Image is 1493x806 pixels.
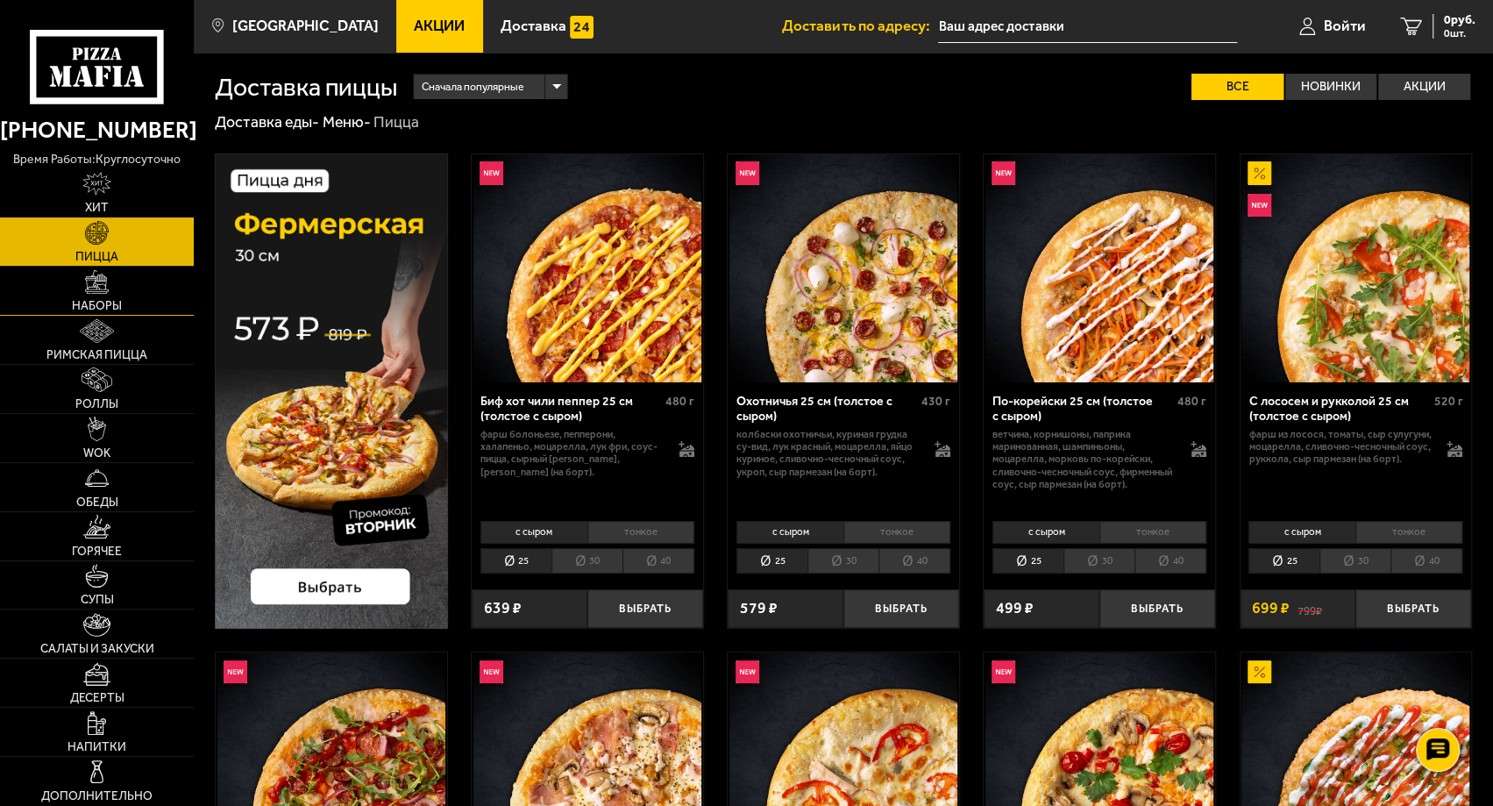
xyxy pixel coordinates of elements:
[1241,154,1469,382] img: С лососем и рукколой 25 см (толстое с сыром)
[1248,660,1271,684] img: Акционный
[1248,521,1354,543] li: с сыром
[1248,548,1319,574] li: 25
[40,643,154,655] span: Салаты и закуски
[992,394,1173,424] div: По-корейски 25 см (толстое с сыром)
[992,428,1175,490] p: ветчина, корнишоны, паприка маринованная, шампиньоны, моцарелла, морковь по-корейски, сливочно-че...
[1248,194,1271,218] img: Новинка
[996,601,1034,617] span: 499 ₽
[373,112,419,132] div: Пицца
[414,18,465,33] span: Акции
[1177,394,1206,409] span: 480 г
[323,112,371,132] a: Меню-
[570,16,594,39] img: 15daf4d41897b9f0e9f617042186c801.svg
[736,428,919,478] p: колбаски охотничьи, куриная грудка су-вид, лук красный, моцарелла, яйцо куриное, сливочно-чесночн...
[736,548,807,574] li: 25
[992,660,1015,684] img: Новинка
[1444,14,1475,26] span: 0 руб.
[736,660,759,684] img: Новинка
[41,790,153,802] span: Дополнительно
[72,300,122,312] span: Наборы
[1433,394,1462,409] span: 520 г
[1248,428,1431,466] p: фарш из лосося, томаты, сыр сулугуни, моцарелла, сливочно-чесночный соус, руккола, сыр пармезан (...
[1099,589,1215,627] button: Выбрать
[1297,601,1322,617] s: 799 ₽
[480,521,587,543] li: с сыром
[232,18,379,33] span: [GEOGRAPHIC_DATA]
[1285,74,1377,100] label: Новинки
[985,154,1213,382] img: По-корейски 25 см (толстое с сыром)
[1390,548,1462,574] li: 40
[587,589,703,627] button: Выбрать
[1099,521,1206,543] li: тонкое
[1324,18,1366,33] span: Войти
[70,692,124,704] span: Десерты
[736,521,842,543] li: с сыром
[740,601,778,617] span: 579 ₽
[1241,154,1471,382] a: АкционныйНовинкаС лососем и рукколой 25 см (толстое с сыром)
[1355,521,1462,543] li: тонкое
[551,548,622,574] li: 30
[1252,601,1290,617] span: 699 ₽
[46,349,147,361] span: Римская пицца
[736,394,917,424] div: Охотничья 25 см (толстое с сыром)
[736,161,759,185] img: Новинка
[501,18,566,33] span: Доставка
[68,741,126,753] span: Напитки
[83,447,110,460] span: WOK
[729,154,957,382] img: Охотничья 25 см (толстое с сыром)
[1248,161,1271,185] img: Акционный
[992,521,1098,543] li: с сыром
[728,154,958,382] a: НовинкаОхотничья 25 см (толстое с сыром)
[85,202,109,214] span: Хит
[480,660,503,684] img: Новинка
[473,154,701,382] img: Биф хот чили пеппер 25 см (толстое с сыром)
[1378,74,1470,100] label: Акции
[72,546,122,558] span: Горячее
[1191,74,1283,100] label: Все
[782,18,938,33] span: Доставить по адресу:
[984,154,1214,382] a: НовинкаПо-корейски 25 см (толстое с сыром)
[1444,28,1475,39] span: 0 шт.
[224,660,247,684] img: Новинка
[422,72,524,102] span: Сначала популярные
[81,594,114,606] span: Супы
[1134,548,1206,574] li: 40
[1063,548,1134,574] li: 30
[215,112,319,132] a: Доставка еды-
[587,521,694,543] li: тонкое
[480,161,503,185] img: Новинка
[75,398,118,410] span: Роллы
[480,394,661,424] div: Биф хот чили пеппер 25 см (толстое с сыром)
[1355,589,1471,627] button: Выбрать
[843,521,950,543] li: тонкое
[878,548,950,574] li: 40
[622,548,694,574] li: 40
[807,548,878,574] li: 30
[921,394,950,409] span: 430 г
[76,496,118,509] span: Обеды
[480,428,663,478] p: фарш болоньезе, пепперони, халапеньо, моцарелла, лук фри, соус-пицца, сырный [PERSON_NAME], [PERS...
[484,601,522,617] span: 639 ₽
[992,161,1015,185] img: Новинка
[1319,548,1390,574] li: 30
[992,548,1063,574] li: 25
[75,251,118,263] span: Пицца
[843,589,959,627] button: Выбрать
[472,154,702,382] a: НовинкаБиф хот чили пеппер 25 см (толстое с сыром)
[1248,394,1429,424] div: С лососем и рукколой 25 см (толстое с сыром)
[215,75,397,99] h1: Доставка пиццы
[665,394,694,409] span: 480 г
[480,548,551,574] li: 25
[938,11,1237,43] input: Ваш адрес доставки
